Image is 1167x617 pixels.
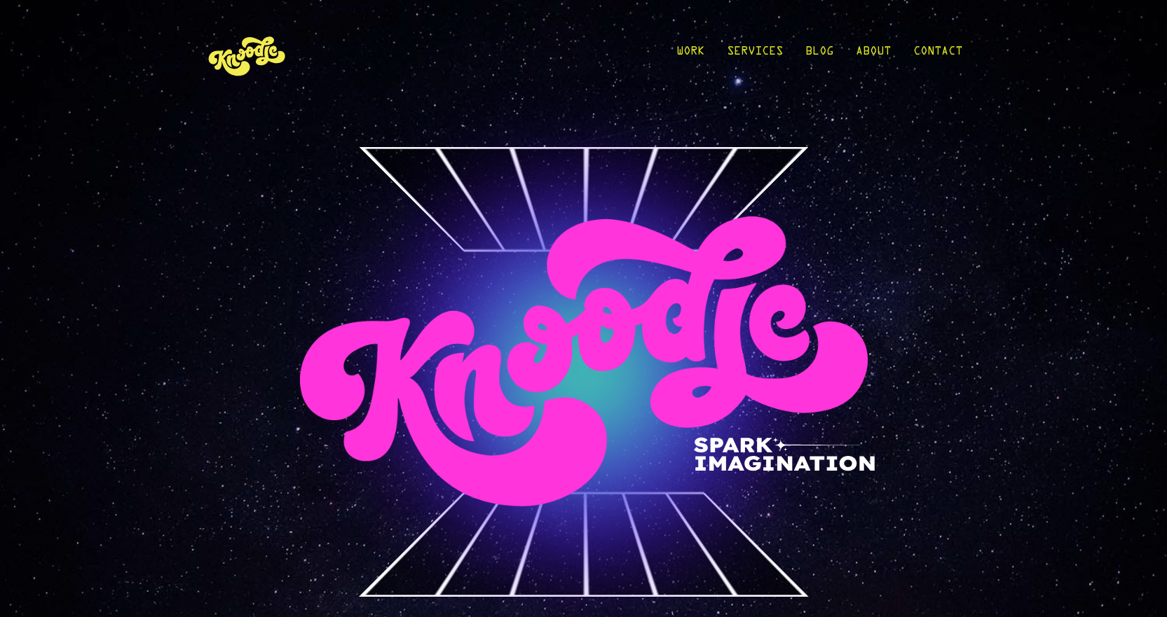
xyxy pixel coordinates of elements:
a: Services [727,22,783,88]
a: Blog [805,22,833,88]
a: Work [676,22,704,88]
img: KnoLogo(yellow) [205,22,289,88]
a: About [856,22,891,88]
a: Contact [913,22,962,88]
